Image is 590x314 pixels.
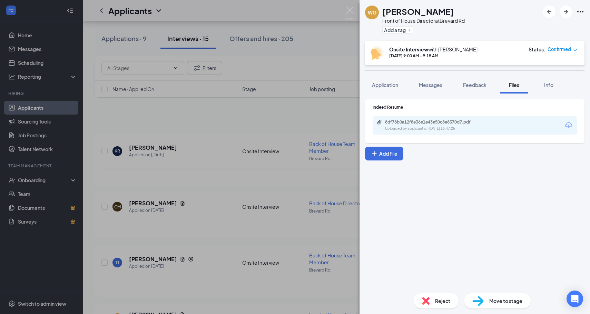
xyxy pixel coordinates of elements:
span: Application [372,82,398,88]
div: Uploaded by applicant on [DATE] 16:47:25 [385,126,489,131]
div: 8df78b0a12f8e36e1e43e50c8e8370d7.pdf [385,119,482,125]
span: Feedback [463,82,486,88]
button: Add FilePlus [365,147,403,160]
div: Front of House Director at Brevard Rd [382,17,465,24]
div: Indeed Resume [373,104,577,110]
div: Status : [529,46,545,53]
svg: Plus [371,150,378,157]
button: ArrowRight [560,6,572,18]
a: Paperclip8df78b0a12f8e36e1e43e50c8e8370d7.pdfUploaded by applicant on [DATE] 16:47:25 [377,119,489,131]
svg: Paperclip [377,119,382,125]
span: down [573,48,578,52]
span: Files [509,82,519,88]
svg: ArrowRight [562,8,570,16]
b: Onsite Interview [389,46,428,52]
h1: [PERSON_NAME] [382,6,454,17]
span: Move to stage [489,297,522,305]
svg: ArrowLeftNew [545,8,553,16]
span: Confirmed [548,46,571,53]
button: PlusAdd a tag [382,26,413,33]
div: WG [368,9,376,16]
button: ArrowLeftNew [543,6,555,18]
div: with [PERSON_NAME] [389,46,478,53]
svg: Download [564,121,573,129]
span: Reject [435,297,450,305]
div: [DATE] 9:00 AM - 9:15 AM [389,53,478,59]
span: Messages [419,82,442,88]
div: Open Intercom Messenger [567,291,583,307]
svg: Plus [407,28,411,32]
svg: Ellipses [576,8,584,16]
span: Info [544,82,553,88]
